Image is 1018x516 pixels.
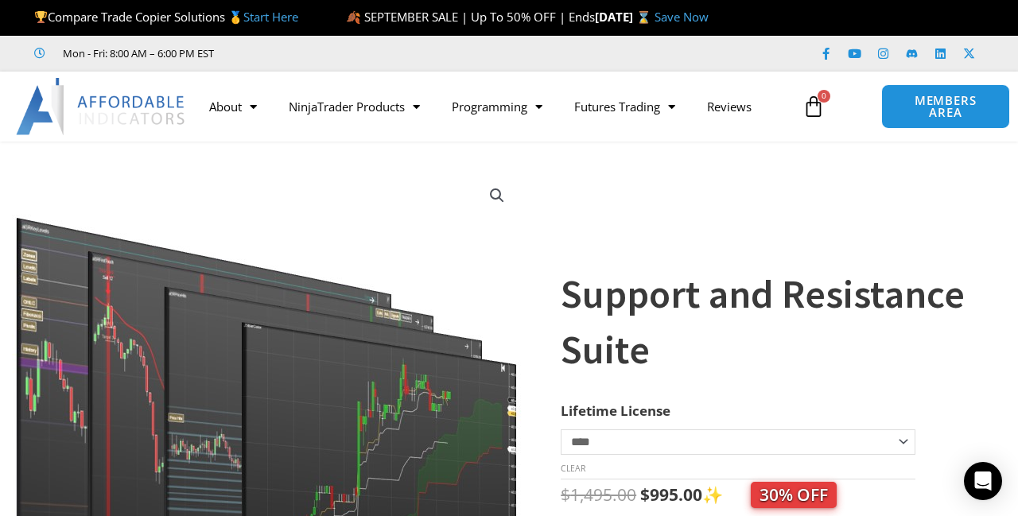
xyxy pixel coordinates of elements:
iframe: Customer reviews powered by Trustpilot [236,45,475,61]
nav: Menu [193,88,794,125]
a: Reviews [691,88,767,125]
a: NinjaTrader Products [273,88,436,125]
a: Start Here [243,9,298,25]
a: Programming [436,88,558,125]
bdi: 995.00 [640,483,702,506]
img: 🏆 [35,11,47,23]
span: $ [561,483,570,506]
a: About [193,88,273,125]
span: 🍂 SEPTEMBER SALE | Up To 50% OFF | Ends [346,9,595,25]
a: MEMBERS AREA [881,84,1010,129]
label: Lifetime License [561,402,670,420]
h1: Support and Resistance Suite [561,266,978,378]
span: ✨ [702,483,837,506]
strong: [DATE] ⌛ [595,9,655,25]
span: MEMBERS AREA [898,95,993,118]
span: Compare Trade Copier Solutions 🥇 [34,9,298,25]
a: Futures Trading [558,88,691,125]
a: View full-screen image gallery [483,181,511,210]
bdi: 1,495.00 [561,483,636,506]
a: 0 [779,83,849,130]
span: Mon - Fri: 8:00 AM – 6:00 PM EST [59,44,214,63]
span: 0 [818,90,830,103]
span: 30% OFF [751,482,837,508]
a: Clear options [561,463,585,474]
div: Open Intercom Messenger [964,462,1002,500]
a: Save Now [655,9,709,25]
img: LogoAI | Affordable Indicators – NinjaTrader [16,78,187,135]
span: $ [640,483,650,506]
